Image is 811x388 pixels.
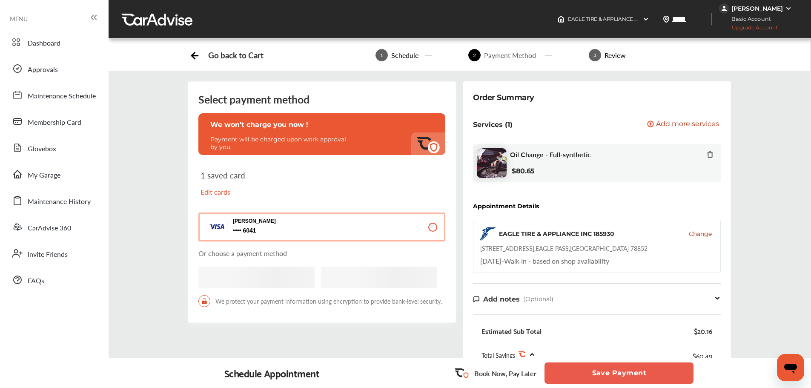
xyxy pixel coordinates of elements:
a: Maintenance Schedule [8,84,100,106]
p: We won't charge you now ! [210,121,433,129]
p: Or choose a payment method [198,248,445,258]
span: Approvals [28,64,58,75]
a: CarAdvise 360 [8,216,100,238]
span: Invite Friends [28,249,68,260]
span: Maintenance Schedule [28,91,96,102]
div: Estimated Sub Total [481,327,542,335]
div: Order Summary [473,92,534,103]
span: - [502,256,504,266]
div: [STREET_ADDRESS] , EAGLE PASS , [GEOGRAPHIC_DATA] 78852 [480,244,648,253]
img: oil-change-thumb.jpg [477,148,507,178]
a: Add more services [647,121,721,129]
p: Payment will be charged upon work approval by you. [210,135,351,151]
div: Appointment Details [473,203,539,210]
span: Oil Change - Full-synthetic [510,150,591,158]
span: MENU [10,15,28,22]
img: jVpblrzwTbfkPYzPPzSLxeg0AAAAASUVORK5CYII= [719,3,729,14]
div: Schedule Appointment [224,367,320,379]
span: Basic Account [720,14,777,23]
span: (Optional) [523,295,553,303]
img: header-divider.bc55588e.svg [711,13,712,26]
button: Save Payment [544,362,694,384]
div: Go back to Cart [208,50,263,60]
div: [PERSON_NAME] [731,5,783,12]
div: Walk In - based on shop availability [480,256,609,266]
span: Total Savings [481,351,515,359]
span: Glovebox [28,144,56,155]
span: We protect your payment information using encryption to provide bank-level security. [198,295,445,307]
p: [PERSON_NAME] [233,218,318,224]
p: Book Now, Pay Later [474,368,536,378]
span: [DATE] [480,256,502,266]
span: Dashboard [28,38,60,49]
div: Review [601,50,629,60]
img: WGsFRI8htEPBVLJbROoPRyZpYNWhNONpIPPETTm6eUC0GeLEiAAAAAElFTkSuQmCC [785,5,792,12]
p: Services (1) [473,121,513,129]
a: Invite Friends [8,242,100,264]
span: 3 [589,49,601,61]
div: 1 saved card [201,170,317,204]
a: Maintenance History [8,190,100,212]
img: logo-goodyear.png [480,227,496,241]
span: Membership Card [28,117,81,128]
span: My Garage [28,170,60,181]
a: Dashboard [8,31,100,53]
a: Approvals [8,57,100,80]
span: FAQs [28,276,44,287]
span: Add more services [656,121,719,129]
span: 1 [375,49,388,61]
div: $60.49 [693,350,712,361]
img: header-down-arrow.9dd2ce7d.svg [642,16,649,23]
span: 2 [468,49,481,61]
span: Upgrade Account [719,24,778,35]
button: [PERSON_NAME] 6041 6041 [198,213,445,241]
div: $20.16 [694,327,712,335]
img: note-icon.db9493fa.svg [473,296,480,303]
p: Edit cards [201,187,317,197]
img: location_vector.a44bc228.svg [663,16,670,23]
button: Add more services [647,121,719,129]
p: 6041 [233,227,241,235]
span: Add notes [483,295,520,303]
img: header-home-logo.8d720a4f.svg [558,16,565,23]
b: $80.65 [512,167,535,175]
div: EAGLE TIRE & APPLIANCE INC 185930 [499,230,614,238]
span: 6041 [233,227,318,235]
a: Glovebox [8,137,100,159]
span: CarAdvise 360 [28,223,71,234]
a: Membership Card [8,110,100,132]
img: LockIcon.bb451512.svg [198,295,210,307]
a: My Garage [8,163,100,185]
span: Maintenance History [28,196,91,207]
iframe: Button to launch messaging window [777,354,804,381]
div: Schedule [388,50,422,60]
a: FAQs [8,269,100,291]
div: Payment Method [481,50,539,60]
div: Select payment method [198,92,445,106]
button: Change [689,230,712,238]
